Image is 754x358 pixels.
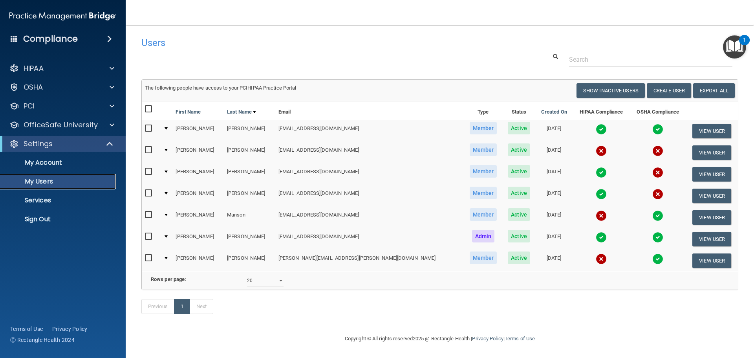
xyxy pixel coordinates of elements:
a: Created On [541,107,567,117]
th: Type [464,101,503,120]
p: PCI [24,101,35,111]
td: [EMAIL_ADDRESS][DOMAIN_NAME] [275,163,464,185]
span: Active [508,143,530,156]
td: [PERSON_NAME] [224,120,275,142]
td: [PERSON_NAME] [172,142,224,163]
img: cross.ca9f0e7f.svg [652,145,663,156]
a: Terms of Use [505,336,535,341]
td: [PERSON_NAME] [224,163,275,185]
span: Member [470,122,497,134]
b: Rows per page: [151,276,186,282]
span: Member [470,187,497,199]
span: Member [470,208,497,221]
span: Member [470,143,497,156]
img: cross.ca9f0e7f.svg [596,210,607,221]
span: Active [508,187,530,199]
td: [PERSON_NAME] [172,228,224,250]
td: [PERSON_NAME][EMAIL_ADDRESS][PERSON_NAME][DOMAIN_NAME] [275,250,464,271]
a: 1 [174,299,190,314]
button: Open Resource Center, 1 new notification [723,35,746,59]
img: tick.e7d51cea.svg [596,167,607,178]
a: Settings [9,139,114,149]
button: View User [692,253,731,268]
button: View User [692,189,731,203]
p: My Users [5,178,112,185]
td: [PERSON_NAME] [172,250,224,271]
p: HIPAA [24,64,44,73]
td: [PERSON_NAME] [172,120,224,142]
span: Member [470,252,497,264]
img: tick.e7d51cea.svg [596,189,607,200]
td: [EMAIL_ADDRESS][DOMAIN_NAME] [275,207,464,228]
img: tick.e7d51cea.svg [596,124,607,135]
td: [PERSON_NAME] [224,250,275,271]
td: [DATE] [535,142,573,163]
th: Status [503,101,536,120]
img: cross.ca9f0e7f.svg [652,189,663,200]
td: [PERSON_NAME] [172,185,224,207]
img: tick.e7d51cea.svg [596,232,607,243]
a: HIPAA [9,64,114,73]
p: OfficeSafe University [24,120,98,130]
span: Active [508,208,530,221]
td: [PERSON_NAME] [224,142,275,163]
img: cross.ca9f0e7f.svg [596,253,607,264]
a: OSHA [9,83,114,92]
span: The following people have access to your PCIHIPAA Practice Portal [145,85,296,91]
a: Terms of Use [10,325,43,333]
td: [EMAIL_ADDRESS][DOMAIN_NAME] [275,142,464,163]
th: HIPAA Compliance [573,101,630,120]
img: cross.ca9f0e7f.svg [652,167,663,178]
a: Next [190,299,213,314]
img: tick.e7d51cea.svg [652,124,663,135]
td: [DATE] [535,185,573,207]
a: Privacy Policy [52,325,88,333]
div: 1 [743,40,746,50]
td: [DATE] [535,228,573,250]
img: cross.ca9f0e7f.svg [596,145,607,156]
p: OSHA [24,83,43,92]
td: [PERSON_NAME] [172,163,224,185]
td: [EMAIL_ADDRESS][DOMAIN_NAME] [275,185,464,207]
a: PCI [9,101,114,111]
a: First Name [176,107,201,117]
a: Privacy Policy [472,336,503,341]
p: Settings [24,139,53,149]
img: PMB logo [9,8,116,24]
td: [DATE] [535,163,573,185]
td: [DATE] [535,250,573,271]
td: [EMAIL_ADDRESS][DOMAIN_NAME] [275,120,464,142]
button: View User [692,232,731,246]
span: Admin [472,230,495,242]
img: tick.e7d51cea.svg [652,253,663,264]
a: Previous [141,299,174,314]
a: OfficeSafe University [9,120,114,130]
button: View User [692,124,731,138]
input: Search [569,52,732,67]
td: [DATE] [535,120,573,142]
button: View User [692,145,731,160]
a: Last Name [227,107,256,117]
td: [PERSON_NAME] [172,207,224,228]
th: OSHA Compliance [630,101,686,120]
h4: Compliance [23,33,78,44]
button: View User [692,210,731,225]
td: [PERSON_NAME] [224,228,275,250]
p: My Account [5,159,112,167]
span: Active [508,122,530,134]
h4: Users [141,38,485,48]
td: [EMAIL_ADDRESS][DOMAIN_NAME] [275,228,464,250]
td: [PERSON_NAME] [224,185,275,207]
td: [DATE] [535,207,573,228]
button: Create User [647,83,691,98]
span: Active [508,165,530,178]
p: Sign Out [5,215,112,223]
span: Active [508,230,530,242]
td: Manson [224,207,275,228]
div: Copyright © All rights reserved 2025 @ Rectangle Health | | [296,326,583,351]
button: Show Inactive Users [576,83,645,98]
a: Export All [693,83,735,98]
span: Ⓒ Rectangle Health 2024 [10,336,75,344]
button: View User [692,167,731,182]
p: Services [5,196,112,204]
